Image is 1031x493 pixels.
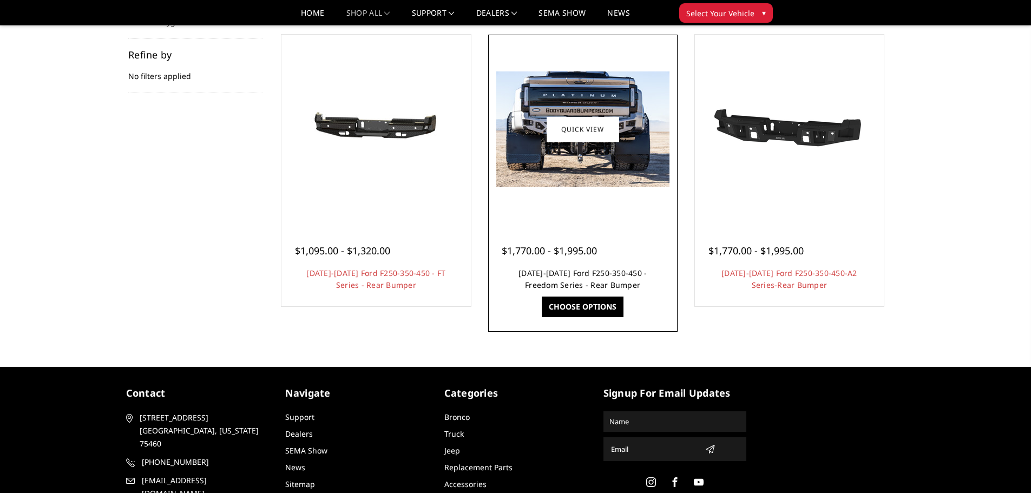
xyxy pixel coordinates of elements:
[285,479,315,489] a: Sitemap
[496,71,669,187] img: 2023-2025 Ford F250-350-450 - Freedom Series - Rear Bumper
[721,268,857,290] a: [DATE]-[DATE] Ford F250-350-450-A2 Series-Rear Bumper
[539,9,586,25] a: SEMA Show
[686,8,754,19] span: Select Your Vehicle
[607,441,701,458] input: Email
[284,37,468,221] a: 2023-2025 Ford F250-350-450 - FT Series - Rear Bumper
[476,9,517,25] a: Dealers
[491,37,675,221] a: 2023-2025 Ford F250-350-450 - Freedom Series - Rear Bumper 2023-2025 Ford F250-350-450 - Freedom ...
[542,297,623,317] a: Choose Options
[698,37,882,221] a: 2023-2025 Ford F250-350-450-A2 Series-Rear Bumper 2023-2025 Ford F250-350-450-A2 Series-Rear Bumper
[607,9,629,25] a: News
[702,81,876,178] img: 2023-2025 Ford F250-350-450-A2 Series-Rear Bumper
[518,268,647,290] a: [DATE]-[DATE] Ford F250-350-450 - Freedom Series - Rear Bumper
[603,386,746,400] h5: signup for email updates
[679,3,773,23] button: Select Your Vehicle
[444,412,470,422] a: Bronco
[412,9,455,25] a: Support
[295,244,390,257] span: $1,095.00 - $1,320.00
[128,50,262,93] div: No filters applied
[346,9,390,25] a: shop all
[285,445,327,456] a: SEMA Show
[547,116,619,142] a: Quick view
[708,244,804,257] span: $1,770.00 - $1,995.00
[285,412,314,422] a: Support
[140,411,265,450] span: [STREET_ADDRESS] [GEOGRAPHIC_DATA], [US_STATE] 75460
[502,244,597,257] span: $1,770.00 - $1,995.00
[444,462,513,472] a: Replacement Parts
[306,268,445,290] a: [DATE]-[DATE] Ford F250-350-450 - FT Series - Rear Bumper
[142,456,267,469] span: [PHONE_NUMBER]
[444,386,587,400] h5: Categories
[285,429,313,439] a: Dealers
[762,7,766,18] span: ▾
[126,456,269,469] a: [PHONE_NUMBER]
[128,50,262,60] h5: Refine by
[444,479,487,489] a: Accessories
[285,386,428,400] h5: Navigate
[977,441,1031,493] iframe: Chat Widget
[444,445,460,456] a: Jeep
[285,462,305,472] a: News
[301,9,324,25] a: Home
[444,429,464,439] a: Truck
[605,413,745,430] input: Name
[290,88,463,170] img: 2023-2025 Ford F250-350-450 - FT Series - Rear Bumper
[126,386,269,400] h5: contact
